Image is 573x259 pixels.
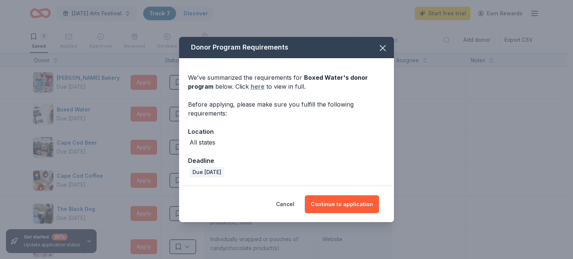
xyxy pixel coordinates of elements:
div: Location [188,127,385,136]
div: All states [190,138,215,147]
button: Continue to application [305,195,379,213]
div: Deadline [188,156,385,165]
button: Cancel [276,195,294,213]
div: We've summarized the requirements for below. Click to view in full. [188,73,385,91]
a: here [251,82,264,91]
div: Due [DATE] [190,167,224,177]
div: Donor Program Requirements [179,37,394,58]
div: Before applying, please make sure you fulfill the following requirements: [188,100,385,118]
